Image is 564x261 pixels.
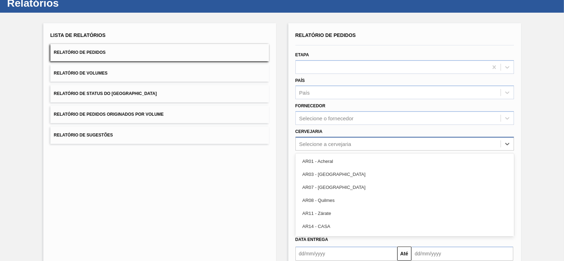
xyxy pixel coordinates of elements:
span: Lista de Relatórios [50,32,106,38]
span: Data entrega [295,237,328,242]
div: País [299,90,310,96]
input: dd/mm/yyyy [295,247,397,261]
div: Selecione o fornecedor [299,115,354,121]
div: AR14 - CASA [295,220,514,233]
span: Relatório de Pedidos Originados por Volume [54,112,164,117]
div: AR01 - Acheral [295,155,514,168]
button: Até [397,247,411,261]
button: Relatório de Pedidos Originados por Volume [50,106,269,123]
span: Relatório de Pedidos [54,50,106,55]
div: AR1P - Acópios Externos MTA [295,233,514,246]
div: AR11 - Zárate [295,207,514,220]
div: AR07 - [GEOGRAPHIC_DATA] [295,181,514,194]
label: Cervejaria [295,129,323,134]
button: Relatório de Volumes [50,65,269,82]
label: Etapa [295,52,309,57]
span: Relatório de Sugestões [54,133,113,138]
div: Selecione a cervejaria [299,141,351,147]
div: AR08 - Quilmes [295,194,514,207]
button: Relatório de Status do [GEOGRAPHIC_DATA] [50,85,269,102]
button: Relatório de Pedidos [50,44,269,61]
label: Fornecedor [295,103,325,108]
div: AR03 - [GEOGRAPHIC_DATA] [295,168,514,181]
label: País [295,78,305,83]
span: Relatório de Volumes [54,71,108,76]
input: dd/mm/yyyy [411,247,513,261]
span: Relatório de Pedidos [295,32,356,38]
button: Relatório de Sugestões [50,127,269,144]
span: Relatório de Status do [GEOGRAPHIC_DATA] [54,91,157,96]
